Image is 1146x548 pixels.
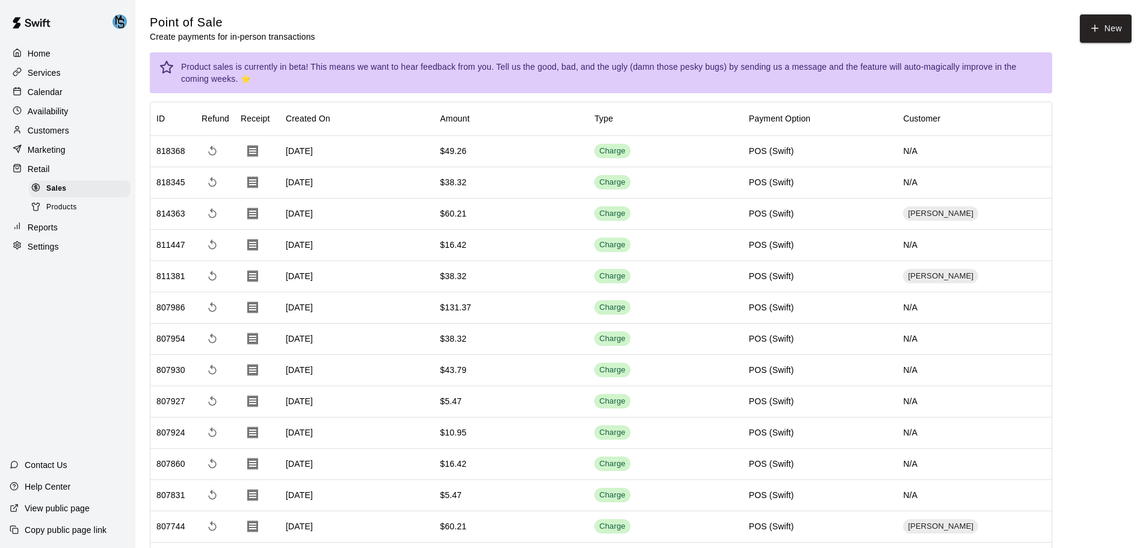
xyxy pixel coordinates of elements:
div: Charge [599,239,626,251]
div: Receipt [235,102,280,135]
a: Reports [10,218,126,236]
button: Download Receipt [241,358,265,382]
div: [PERSON_NAME] [903,519,978,534]
div: Charge [599,427,626,439]
div: $38.32 [440,270,467,282]
div: 807924 [156,426,185,439]
button: Download Receipt [241,233,265,257]
div: Type [588,102,743,135]
span: Products [46,202,77,214]
div: Charge [599,365,626,376]
div: $60.21 [440,208,467,220]
div: Refund [196,102,235,135]
div: Charge [599,521,626,532]
button: Download Receipt [241,295,265,319]
p: Services [28,67,61,79]
div: POS (Swift) [749,426,794,439]
div: Customer [903,102,940,135]
div: $49.26 [440,145,467,157]
span: Sales [46,183,66,195]
div: Marketing [10,141,126,159]
button: Download Receipt [241,452,265,476]
div: [PERSON_NAME] [903,269,978,283]
div: Charge [599,302,626,313]
a: Retail [10,160,126,178]
div: 818368 [156,145,185,157]
div: POS (Swift) [749,395,794,407]
div: N/A [897,136,1052,167]
div: Created On [286,102,330,135]
div: ID [156,102,165,135]
img: MNS Facility Support [112,14,127,29]
span: Refund payment [202,484,223,506]
button: Download Receipt [241,202,265,226]
a: Settings [10,238,126,256]
div: [DATE] [280,386,434,417]
div: $38.32 [440,333,467,345]
div: [DATE] [280,449,434,480]
a: Services [10,64,126,82]
p: Availability [28,105,69,117]
span: Refund payment [202,422,223,443]
div: 814363 [156,208,185,220]
div: POS (Swift) [749,364,794,376]
div: $43.79 [440,364,467,376]
div: Amount [434,102,589,135]
span: Refund payment [202,453,223,475]
span: [PERSON_NAME] [903,521,978,532]
a: sending us a message [741,62,827,72]
div: Refund [202,102,229,135]
span: Refund payment [202,390,223,412]
span: Refund payment [202,171,223,193]
div: 807831 [156,489,185,501]
div: Charge [599,396,626,407]
div: 811381 [156,270,185,282]
div: Type [594,102,613,135]
div: 807744 [156,520,185,532]
div: $16.42 [440,458,467,470]
div: [DATE] [280,199,434,230]
p: Reports [28,221,58,233]
div: 807986 [156,301,185,313]
span: [PERSON_NAME] [903,208,978,220]
div: $5.47 [440,489,462,501]
div: 807927 [156,395,185,407]
div: Payment Option [743,102,898,135]
button: Download Receipt [241,327,265,351]
p: Calendar [28,86,63,98]
span: Refund payment [202,297,223,318]
div: Charge [599,146,626,157]
div: MNS Facility Support [110,10,135,34]
div: Charge [599,490,626,501]
div: Charge [599,208,626,220]
div: POS (Swift) [749,458,794,470]
p: Retail [28,163,50,175]
div: N/A [897,230,1052,261]
div: ID [150,102,196,135]
div: Home [10,45,126,63]
div: Amount [440,102,470,135]
p: Help Center [25,481,70,493]
span: Refund payment [202,140,223,162]
div: N/A [897,355,1052,386]
div: N/A [897,167,1052,199]
div: Sales [29,180,131,197]
p: Copy public page link [25,524,106,536]
div: $131.37 [440,301,472,313]
a: Calendar [10,83,126,101]
div: Created On [280,102,434,135]
div: [DATE] [280,480,434,511]
div: POS (Swift) [749,333,794,345]
div: Charge [599,271,626,282]
div: $10.95 [440,426,467,439]
div: POS (Swift) [749,145,794,157]
button: Download Receipt [241,389,265,413]
div: Products [29,199,131,216]
div: Receipt [241,102,270,135]
span: Refund payment [202,265,223,287]
div: 807954 [156,333,185,345]
div: $38.32 [440,176,467,188]
div: POS (Swift) [749,239,794,251]
div: [DATE] [280,417,434,449]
